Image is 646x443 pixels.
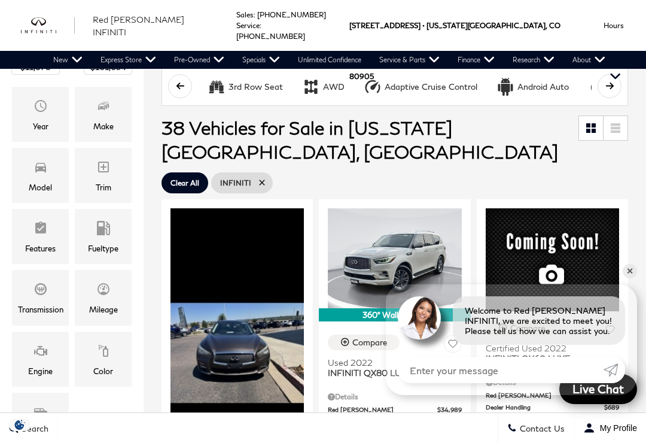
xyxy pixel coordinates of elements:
div: FueltypeFueltype [75,209,132,264]
span: Fueltype [96,218,111,242]
div: Android Auto [496,78,514,96]
div: FeaturesFeatures [12,209,69,264]
a: [STREET_ADDRESS] • [US_STATE][GEOGRAPHIC_DATA], CO 80905 [349,21,560,81]
img: INFINITI [21,17,75,34]
a: Red [PERSON_NAME] $37,989 [486,391,619,400]
div: MakeMake [75,87,132,142]
span: Mileage [96,279,111,303]
div: Welcome to Red [PERSON_NAME] INFINITI, we are excited to meet you! Please tell us how we can assi... [453,296,625,345]
span: Transmission [33,279,48,303]
span: : [260,21,261,30]
img: Agent profile photo [398,296,441,339]
div: Pricing Details - INFINITI QX80 LUXE [328,392,461,402]
div: Trim [96,181,111,194]
div: Transmission [18,303,63,316]
a: Dealer Handling $689 [486,403,619,412]
div: Engine [28,365,53,378]
button: Open user profile menu [574,413,646,443]
span: My Profile [595,423,637,433]
span: Contact Us [517,423,565,433]
a: Red [PERSON_NAME] INFINITI [93,13,218,38]
button: 3rd Row Seat3rd Row Seat [201,74,290,99]
img: Opt-Out Icon [6,418,33,431]
button: Android AutoAndroid Auto [490,74,575,99]
div: Fueltype [88,242,118,255]
div: AWD [302,78,320,96]
a: infiniti [21,17,75,34]
a: Unlimited Confidence [289,51,370,69]
a: [PHONE_NUMBER] [257,10,326,19]
button: Compare Vehicle [328,335,400,350]
span: 38 Vehicles for Sale in [US_STATE][GEOGRAPHIC_DATA], [GEOGRAPHIC_DATA] [161,117,558,162]
span: Make [96,96,111,120]
div: Compare [352,337,388,348]
span: Service [236,21,260,30]
div: Mileage [89,303,118,316]
span: Red [PERSON_NAME] INFINITI [93,14,184,37]
a: Pre-Owned [165,51,233,69]
a: Used 2022INFINITI QX80 LUXE [328,357,461,378]
a: Service & Parts [370,51,449,69]
a: New [44,51,92,69]
div: MileageMileage [75,270,132,325]
section: Click to Open Cookie Consent Modal [6,418,33,431]
div: YearYear [12,87,69,142]
button: scroll right [598,74,621,98]
a: Submit [604,357,625,383]
span: $689 [604,403,619,412]
span: Model [33,157,48,181]
div: 360° WalkAround [319,308,470,321]
div: TransmissionTransmission [12,270,69,325]
div: ColorColor [75,332,132,387]
span: Features [33,218,48,242]
div: Model [29,181,52,194]
a: [PHONE_NUMBER] [236,32,305,41]
span: Dealer Handling [486,403,604,412]
span: Engine [33,341,48,365]
a: Red [PERSON_NAME] $34,989 [328,405,461,414]
span: Red [PERSON_NAME] [486,391,596,400]
button: scroll left [168,74,192,98]
div: 3rd Row Seat [228,81,283,92]
div: TrimTrim [75,148,132,203]
div: Color [93,365,113,378]
div: Make [93,120,114,133]
span: INFINITI [220,175,251,190]
a: Express Store [92,51,165,69]
div: 3rd Row Seat [208,78,226,96]
div: Features [25,242,56,255]
span: Clear All [170,175,199,190]
img: 2022 INFINITI QX60 LUXE [486,208,619,311]
span: Year [33,96,48,120]
span: Sales [236,10,254,19]
a: About [563,51,614,69]
span: : [254,10,255,19]
span: Red [PERSON_NAME] [328,405,437,414]
span: Used 2022 [328,357,452,368]
a: Research [504,51,563,69]
span: Bodystyle [33,402,48,426]
button: Adaptive Cruise ControlAdaptive Cruise Control [357,74,484,99]
span: Trim [96,157,111,181]
div: EngineEngine [12,332,69,387]
div: Year [33,120,48,133]
span: INFINITI QX80 LUXE [328,368,452,378]
div: AWD [323,81,345,92]
img: 2022 INFINITI QX80 LUXE [328,208,461,308]
div: ModelModel [12,148,69,203]
input: Enter your message [398,357,604,383]
button: AWDAWD [295,74,351,99]
div: Apple CarPlay [588,78,606,96]
nav: Main Navigation [44,51,614,69]
div: Adaptive Cruise Control [385,81,477,92]
span: 80905 [349,51,374,102]
span: Color [96,341,111,365]
div: Android Auto [517,81,569,92]
span: Search [19,423,48,433]
span: $34,989 [437,405,462,414]
a: Specials [233,51,289,69]
a: Finance [449,51,504,69]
